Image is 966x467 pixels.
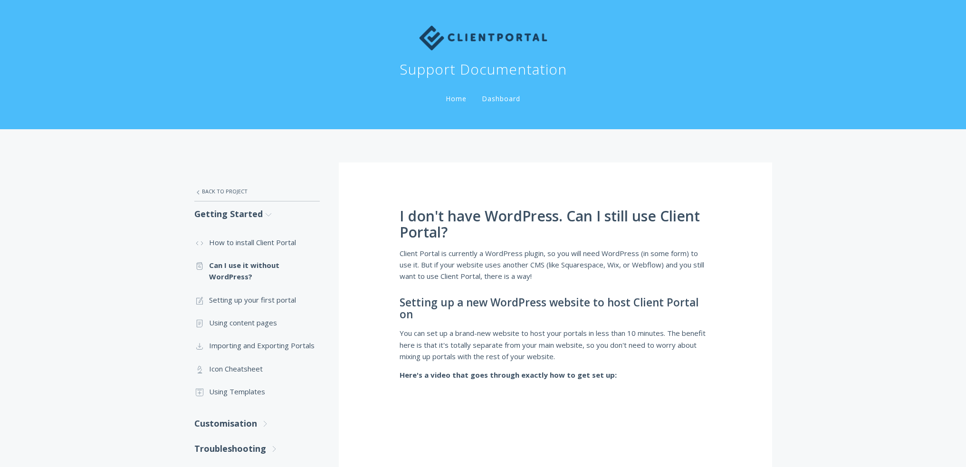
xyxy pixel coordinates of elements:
a: Setting up your first portal [194,288,320,311]
a: How to install Client Portal [194,231,320,254]
a: Getting Started [194,201,320,227]
a: Back to Project [194,181,320,201]
a: Can I use it without WordPress? [194,254,320,288]
a: Using Templates [194,380,320,403]
a: Troubleshooting [194,436,320,461]
a: Importing and Exporting Portals [194,334,320,357]
a: Dashboard [480,94,522,103]
a: Home [444,94,469,103]
h1: I don't have WordPress. Can I still use Client Portal? [400,208,711,240]
p: Client Portal is currently a WordPress plugin, so you will need WordPress (in some form) to use i... [400,248,711,282]
h3: Setting up a new WordPress website to host Client Portal on [400,296,711,321]
a: Icon Cheatsheet [194,357,320,380]
a: Using content pages [194,311,320,334]
strong: Here's a video that goes through exactly how to get set up: [400,370,617,380]
h1: Support Documentation [400,60,567,79]
a: Customisation [194,411,320,436]
p: You can set up a brand-new website to host your portals in less than 10 minutes. The benefit here... [400,327,711,362]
